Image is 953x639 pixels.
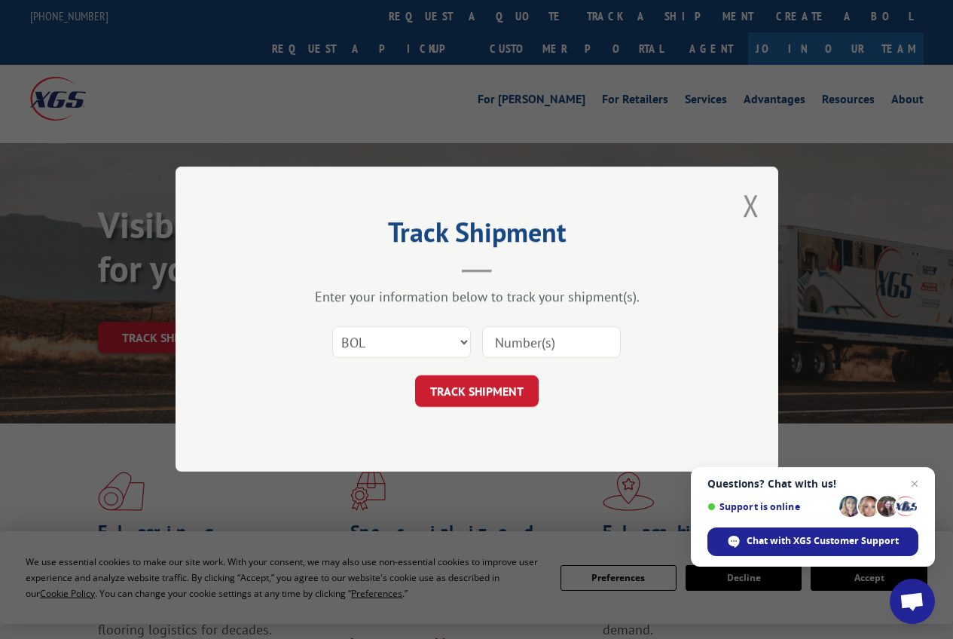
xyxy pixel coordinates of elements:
[415,376,539,408] button: TRACK SHIPMENT
[906,475,924,493] span: Close chat
[707,527,918,556] div: Chat with XGS Customer Support
[707,501,834,512] span: Support is online
[890,579,935,624] div: Open chat
[482,327,621,359] input: Number(s)
[747,534,899,548] span: Chat with XGS Customer Support
[743,185,759,225] button: Close modal
[251,289,703,306] div: Enter your information below to track your shipment(s).
[707,478,918,490] span: Questions? Chat with us!
[251,222,703,250] h2: Track Shipment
